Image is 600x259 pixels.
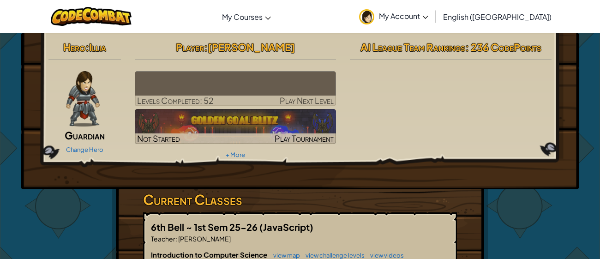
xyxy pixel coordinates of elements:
[280,95,334,106] span: Play Next Level
[259,221,313,233] span: (JavaScript)
[135,109,336,144] img: Golden Goal
[151,250,269,259] span: Introduction to Computer Science
[379,11,428,21] span: My Account
[66,146,103,153] a: Change Hero
[51,7,132,26] img: CodeCombat logo
[151,235,175,243] span: Teacher
[438,4,556,29] a: English ([GEOGRAPHIC_DATA])
[359,9,374,24] img: avatar
[63,41,85,54] span: Hero
[443,12,552,22] span: English ([GEOGRAPHIC_DATA])
[366,252,404,259] a: view videos
[135,109,336,144] a: Not StartedPlay Tournament
[275,133,334,144] span: Play Tournament
[85,41,89,54] span: :
[360,41,465,54] span: AI League Team Rankings
[89,41,106,54] span: Illia
[135,71,336,106] a: Play Next Level
[66,71,100,126] img: guardian-pose.png
[217,4,276,29] a: My Courses
[143,189,457,210] h3: Current Classes
[354,2,433,31] a: My Account
[177,235,231,243] span: [PERSON_NAME]
[222,12,263,22] span: My Courses
[65,129,105,142] span: Guardian
[208,41,295,54] span: [PERSON_NAME]
[151,221,259,233] span: 6th Bell ~ 1st Sem 25-26
[137,95,214,106] span: Levels Completed: 52
[137,133,180,144] span: Not Started
[226,151,245,158] a: + More
[176,41,204,54] span: Player
[175,235,177,243] span: :
[269,252,300,259] a: view map
[204,41,208,54] span: :
[301,252,365,259] a: view challenge levels
[465,41,541,54] span: : 236 CodePoints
